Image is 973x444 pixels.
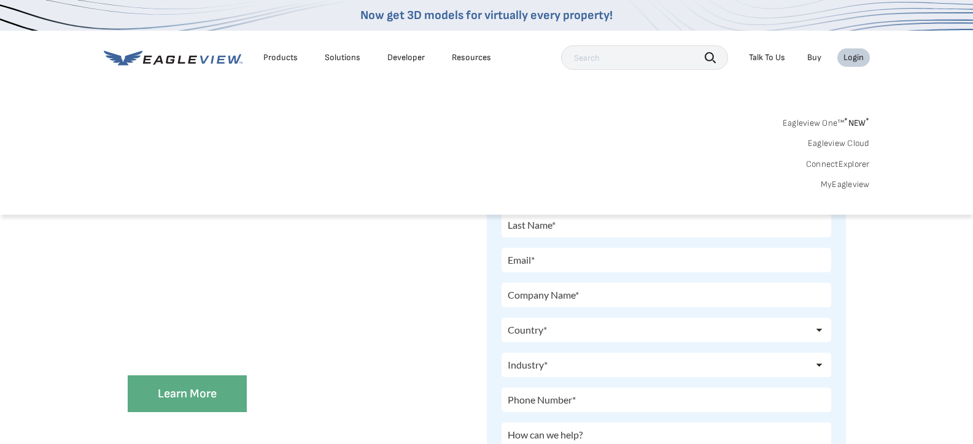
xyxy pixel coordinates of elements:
[128,331,329,345] strong: Imagery for Informed Decision-Making
[502,283,831,307] input: Company Name*
[502,213,831,237] input: Last Name*
[387,52,425,63] a: Developer
[452,52,491,63] div: Resources
[783,114,870,128] a: Eagleview One™*NEW*
[128,213,487,299] h1: Now Available: Eagleview Cloud
[806,159,870,170] a: ConnectExplorer
[502,388,831,412] input: Phone Number*
[561,45,728,70] input: Search
[128,311,297,326] strong: High-Resolution, Frequent Aerial
[502,248,831,272] input: Email*
[807,52,821,63] a: Buy
[360,8,613,23] a: Now get 3D models for virtually every property!
[263,52,298,63] div: Products
[844,118,869,128] span: NEW
[325,52,360,63] div: Solutions
[128,375,247,413] a: Learn More
[808,138,870,149] a: Eagleview Cloud
[843,52,864,63] div: Login
[821,179,870,190] a: MyEagleview
[749,52,785,63] div: Talk To Us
